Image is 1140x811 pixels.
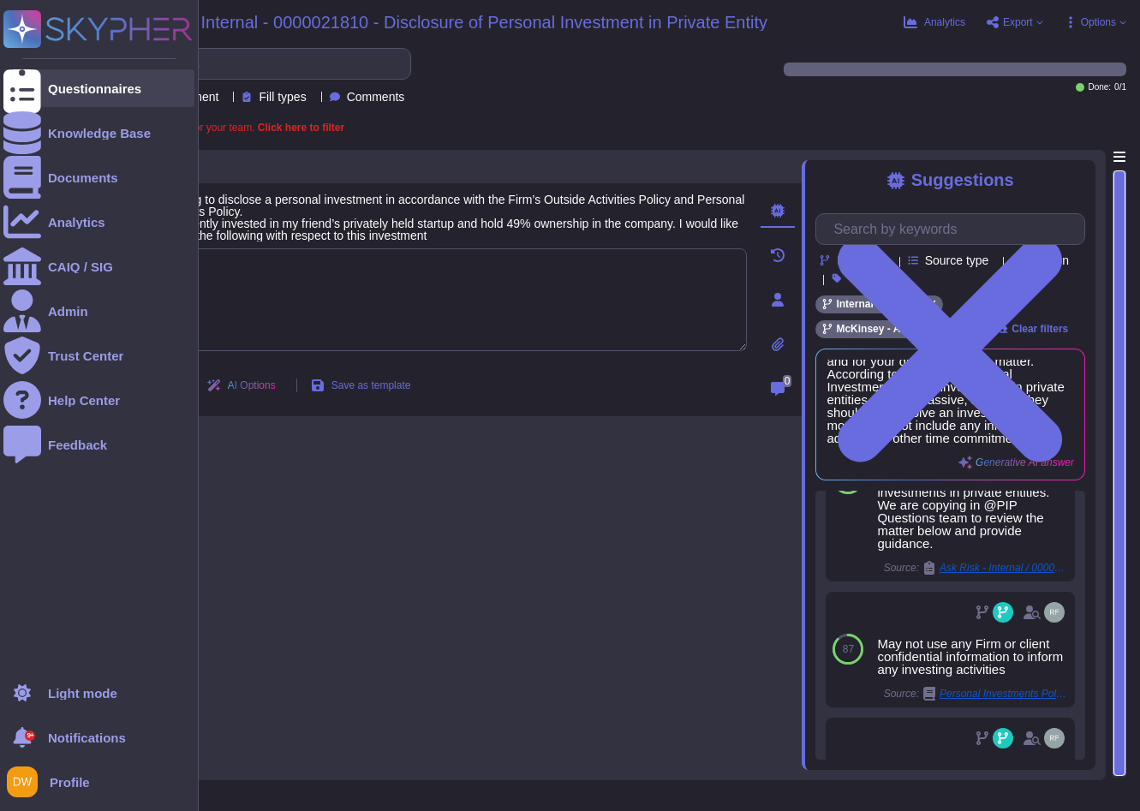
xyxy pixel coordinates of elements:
span: Options [1081,17,1116,27]
span: Save as template [331,380,411,391]
span: 0 [783,375,792,387]
span: Analytics [924,17,965,27]
span: I am writing to disclose a personal investment in accordance with the Firm’s Outside Activities P... [140,193,745,242]
span: Fill types [259,91,306,103]
a: Analytics [3,203,194,241]
span: Done: [1088,83,1111,92]
span: Ask Risk - Internal / 0000015363 - Question on investment opportunity [940,563,1068,573]
b: Click here to filter [254,122,344,134]
span: Internal - 0000021810 - Disclosure of Personal Investment in Private Entity [201,14,767,31]
a: Questionnaires [3,69,194,107]
button: user [3,763,50,801]
img: user [7,766,38,797]
a: Feedback [3,426,194,463]
div: Trust Center [48,349,123,362]
a: Help Center [3,381,194,419]
span: Comments [347,91,405,103]
div: Knowledge Base [48,127,151,140]
input: Search by keywords [68,49,410,79]
div: Feedback [48,438,107,451]
span: Notifications [48,731,126,744]
span: A question is assigned to you or your team. [58,122,344,133]
a: Trust Center [3,337,194,374]
div: For your reference, I am sharing with you the Firm’s Personal Investments Policy, highlighting se... [877,421,1068,550]
img: user [1044,728,1065,748]
span: AI Options [228,380,276,391]
div: Questionnaires [48,82,141,95]
div: May not use any Firm or client confidential information to inform any investing activities [877,637,1068,676]
span: 87 [843,644,854,654]
div: Documents [48,171,118,184]
div: 9+ [25,730,35,741]
div: Help Center [48,394,120,407]
span: Personal Investments Policy (PIP) - Consolidated Guidebook [940,689,1068,699]
span: Profile [50,776,90,789]
img: user [1044,602,1065,623]
div: Analytics [48,216,105,229]
span: Source: [884,687,1068,701]
button: Save as template [297,368,425,403]
a: Documents [3,158,194,196]
div: Light mode [48,687,117,700]
button: Analytics [904,15,965,29]
a: CAIQ / SIG [3,247,194,285]
div: Admin [48,305,88,318]
span: Source: [884,561,1068,575]
a: Admin [3,292,194,330]
div: CAIQ / SIG [48,260,113,273]
span: 0 / 1 [1114,83,1126,92]
a: Knowledge Base [3,114,194,152]
span: Export [1003,17,1033,27]
input: Search by keywords [825,214,1084,244]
